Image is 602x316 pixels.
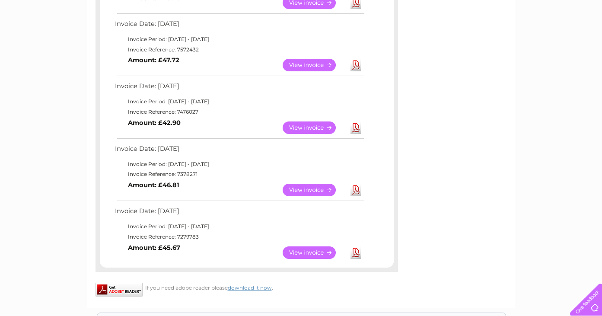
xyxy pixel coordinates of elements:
a: Energy [471,37,491,43]
td: Invoice Date: [DATE] [113,18,366,34]
a: Contact [545,37,566,43]
td: Invoice Reference: 7279783 [113,232,366,242]
a: Blog [527,37,539,43]
img: logo.png [21,22,65,49]
td: Invoice Period: [DATE] - [DATE] [113,96,366,107]
a: Download [350,246,361,259]
a: download it now [228,284,272,291]
a: View [283,184,346,196]
a: Download [350,59,361,71]
td: Invoice Date: [DATE] [113,205,366,221]
a: Water [450,37,466,43]
b: Amount: £46.81 [128,181,179,189]
a: Download [350,184,361,196]
a: Download [350,121,361,134]
div: Clear Business is a trading name of Verastar Limited (registered in [GEOGRAPHIC_DATA] No. 3667643... [97,5,506,42]
a: View [283,246,346,259]
td: Invoice Reference: 7476027 [113,107,366,117]
td: Invoice Reference: 7378271 [113,169,366,179]
td: Invoice Period: [DATE] - [DATE] [113,34,366,45]
a: 0333 014 3131 [439,4,499,15]
a: Log out [573,37,594,43]
td: Invoice Reference: 7572432 [113,45,366,55]
div: If you need adobe reader please . [96,283,398,291]
a: View [283,121,346,134]
b: Amount: £47.72 [128,56,179,64]
td: Invoice Date: [DATE] [113,143,366,159]
td: Invoice Date: [DATE] [113,80,366,96]
a: Telecoms [496,37,522,43]
a: View [283,59,346,71]
td: Invoice Period: [DATE] - [DATE] [113,221,366,232]
b: Amount: £45.67 [128,244,180,252]
b: Amount: £42.90 [128,119,181,127]
td: Invoice Period: [DATE] - [DATE] [113,159,366,169]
